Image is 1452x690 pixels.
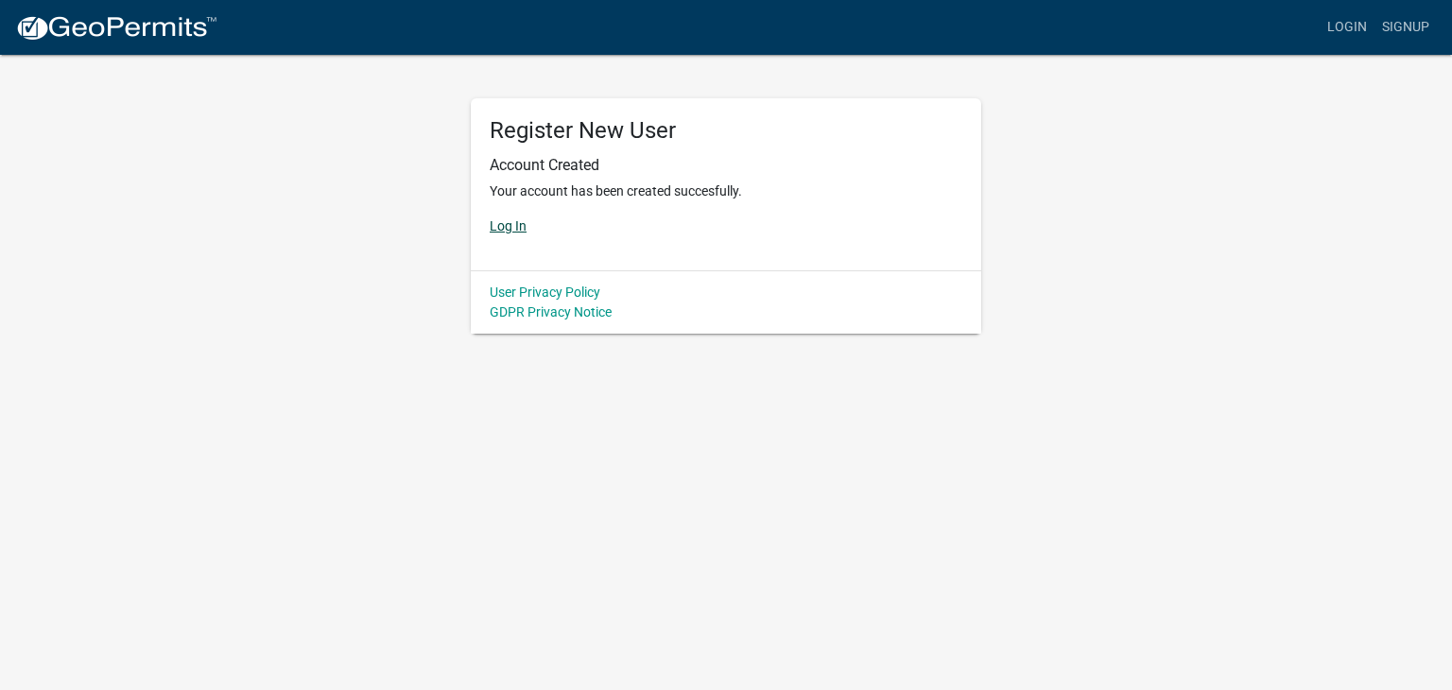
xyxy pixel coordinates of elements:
a: Signup [1374,9,1437,45]
h6: Account Created [490,156,962,174]
h5: Register New User [490,117,962,145]
a: Log In [490,218,527,233]
a: GDPR Privacy Notice [490,304,612,319]
a: User Privacy Policy [490,285,600,300]
a: Login [1320,9,1374,45]
p: Your account has been created succesfully. [490,181,962,201]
